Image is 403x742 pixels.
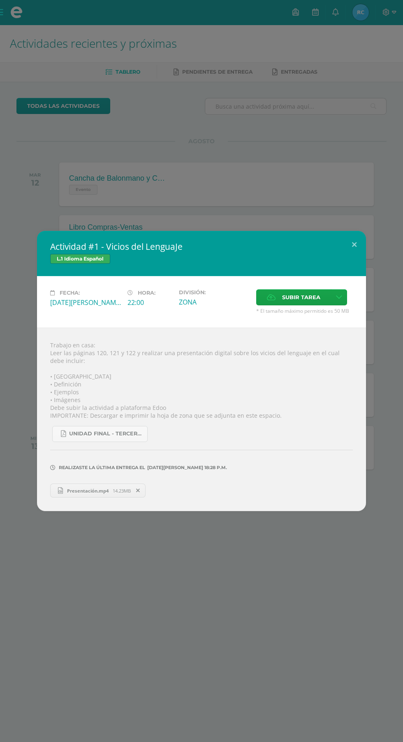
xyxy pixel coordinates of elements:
[69,430,143,437] span: UNIDAD FINAL - TERCERO BASICO A-B-C.pdf
[179,289,250,295] label: División:
[37,328,366,511] div: Trabajo en casa: Leer las páginas 120, 121 y 122 y realizar una presentación digital sobre los vi...
[52,426,148,442] a: UNIDAD FINAL - TERCERO BASICO A-B-C.pdf
[343,231,366,259] button: Close (Esc)
[50,298,121,307] div: [DATE][PERSON_NAME]
[131,486,145,495] span: Remover entrega
[50,254,110,264] span: L.1 Idioma Español
[127,298,172,307] div: 22:00
[138,290,155,296] span: Hora:
[113,488,131,494] span: 14.23MB
[50,484,146,498] a: Presentación.mp4 14.23MB
[59,465,145,470] span: Realizaste la última entrega el
[63,488,113,494] span: Presentación.mp4
[60,290,80,296] span: Fecha:
[282,290,320,305] span: Subir tarea
[256,307,353,314] span: * El tamaño máximo permitido es 50 MB
[179,298,250,307] div: ZONA
[50,241,353,252] h2: Actividad #1 - Vicios del LenguaJe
